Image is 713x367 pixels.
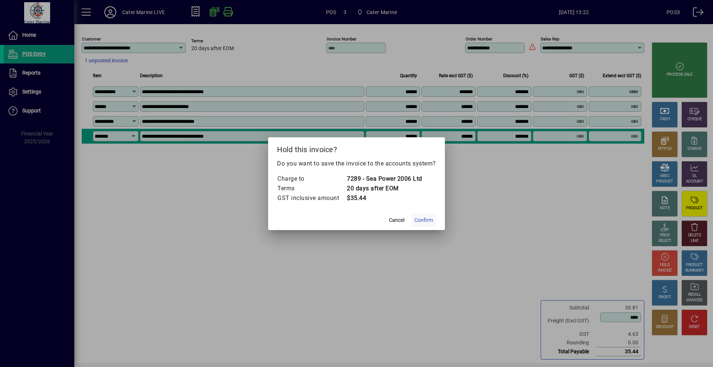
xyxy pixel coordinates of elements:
td: GST inclusive amount [277,193,346,203]
h2: Hold this invoice? [268,137,445,159]
span: Confirm [414,216,433,224]
td: $35.44 [346,193,422,203]
td: Charge to [277,174,346,184]
td: Terms [277,184,346,193]
button: Confirm [411,214,436,227]
span: Cancel [389,216,404,224]
button: Cancel [385,214,408,227]
p: Do you want to save the invoice to the accounts system? [277,159,436,168]
td: 7289 - Sea Power 2006 Ltd [346,174,422,184]
td: 20 days after EOM [346,184,422,193]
